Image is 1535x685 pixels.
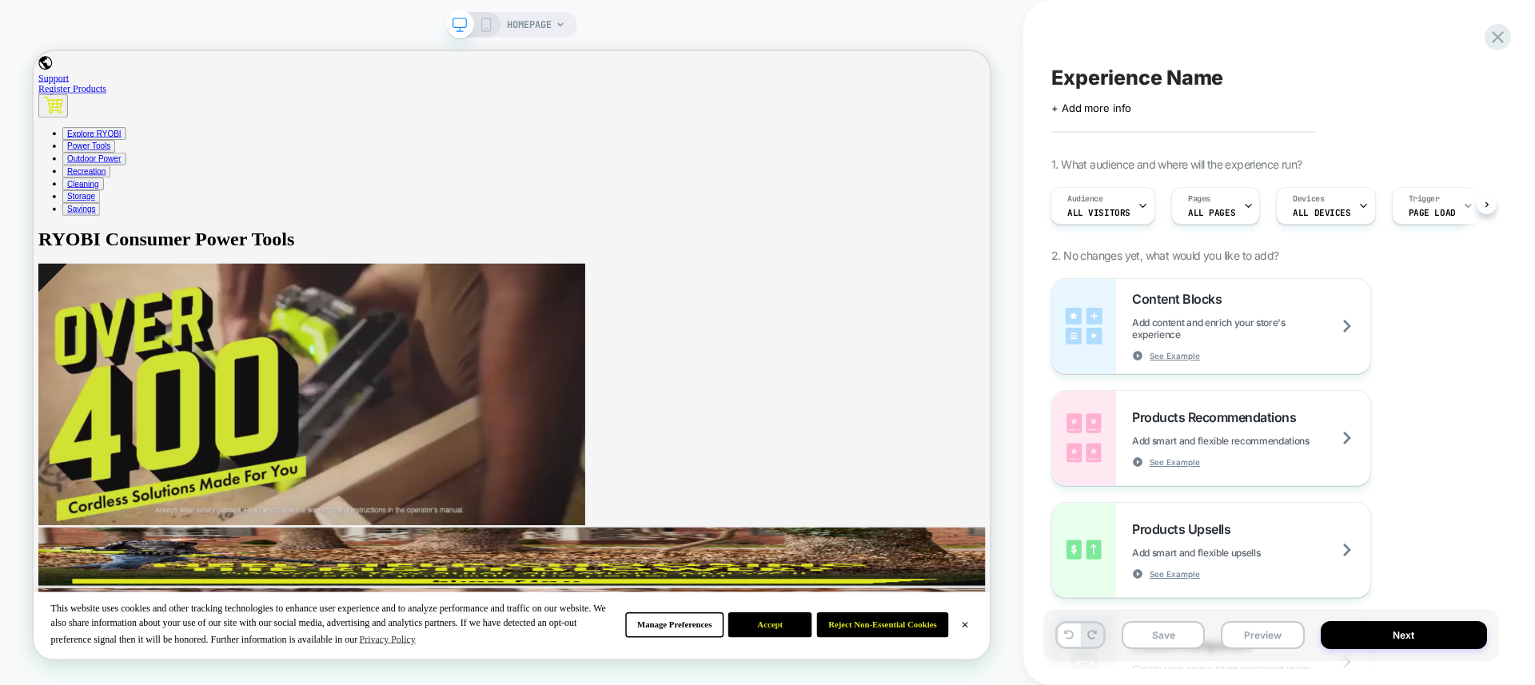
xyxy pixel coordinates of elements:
button: Preview [1221,621,1304,649]
span: HOMEPAGE [507,12,552,38]
span: All Visitors [1067,207,1130,218]
a: Register Products [6,43,97,57]
button: Savings [38,202,89,219]
h1: RYOBI Consumer Power Tools [6,236,1269,265]
a: Storage [45,188,82,200]
button: Storage [38,185,89,202]
span: 2. No changes yet, what would you like to add? [1051,249,1278,262]
a: Power Tools [45,121,102,133]
span: + Add more info [1051,102,1131,114]
button: Next [1321,621,1488,649]
span: Products Upsells [1132,521,1238,537]
button: Outdoor Power [38,135,123,152]
span: Content Blocks [1132,291,1230,307]
span: Add content and enrich your store's experience [1132,317,1370,341]
button: Recreation [38,152,102,169]
button: Save [1122,621,1205,649]
a: Outdoor Power [45,137,117,149]
span: ALL PAGES [1188,207,1235,218]
span: Experience Name [1051,66,1223,90]
a: Savings [45,205,82,217]
span: Add smart and flexible upsells [1132,547,1300,559]
span: ALL DEVICES [1293,207,1350,218]
button: Cleaning [38,169,94,185]
a: Explore RYOBI [45,104,117,116]
a: Recreation [45,154,96,166]
span: Page Load [1409,207,1456,218]
span: 1. What audience and where will the experience run? [1051,157,1302,171]
span: See Example [1150,456,1200,468]
nav: Main [6,102,1269,219]
span: Products Recommendations [1132,409,1304,425]
span: Trigger [1409,193,1440,205]
span: See Example [1150,568,1200,579]
button: Explore RYOBI [38,102,123,118]
a: Support [6,29,47,42]
span: Devices [1293,193,1324,205]
span: Add smart and flexible recommendations [1132,435,1350,447]
span: See Example [1150,350,1200,361]
a: Cleaning [45,171,87,183]
span: Audience [1067,193,1103,205]
span: Pages [1188,193,1210,205]
button: Power Tools [38,118,109,135]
